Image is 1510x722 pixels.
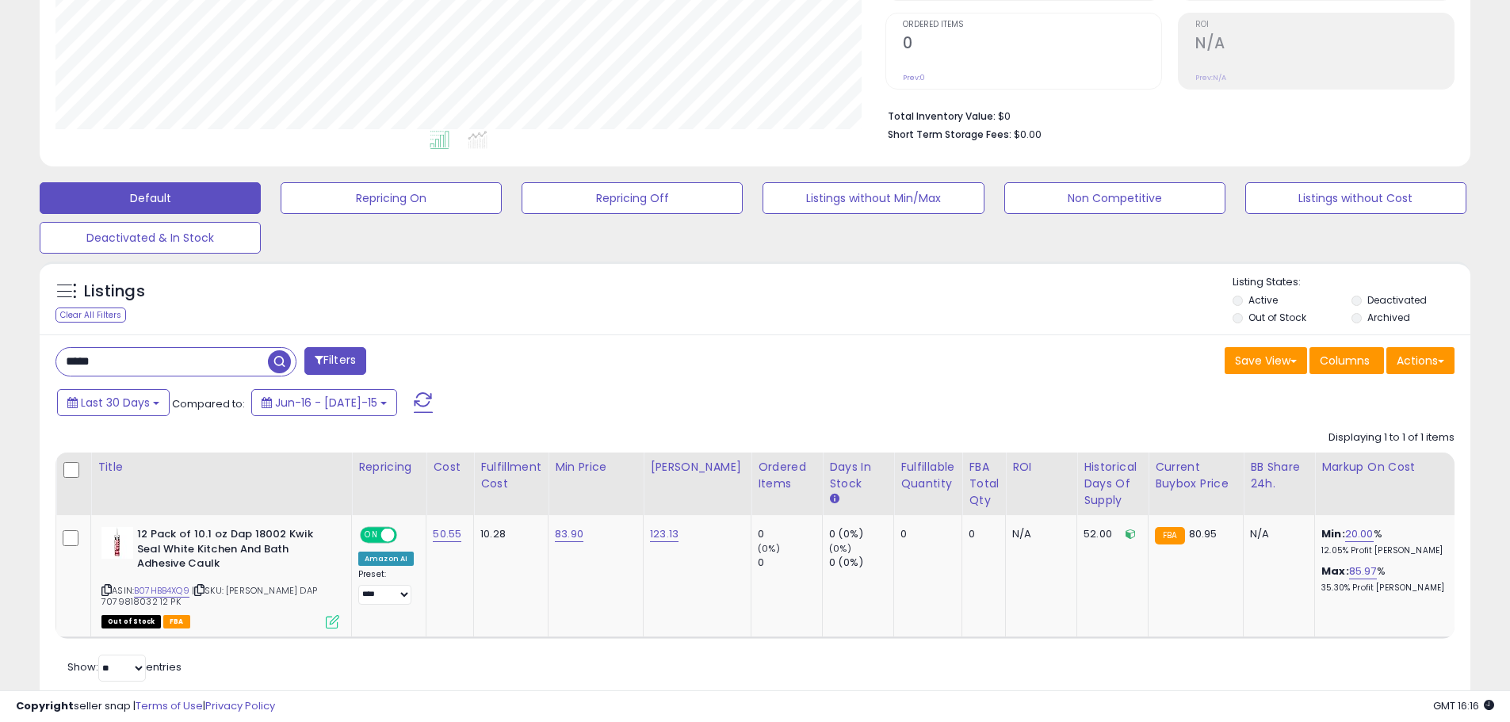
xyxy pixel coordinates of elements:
label: Out of Stock [1248,311,1306,324]
div: Amazon AI [358,552,414,566]
div: ASIN: [101,527,339,627]
div: Historical Days Of Supply [1084,459,1141,509]
div: Fulfillable Quantity [900,459,955,492]
div: Preset: [358,569,414,605]
strong: Copyright [16,698,74,713]
a: 20.00 [1345,526,1374,542]
h2: 0 [903,34,1161,55]
th: The percentage added to the cost of goods (COGS) that forms the calculator for Min & Max prices. [1315,453,1466,515]
label: Archived [1367,311,1410,324]
div: 0 [969,527,993,541]
button: Columns [1309,347,1384,374]
small: Prev: 0 [903,73,925,82]
div: Repricing [358,459,419,476]
b: Short Term Storage Fees: [888,128,1011,141]
div: % [1321,527,1453,556]
button: Save View [1225,347,1307,374]
div: Fulfillment Cost [480,459,541,492]
small: Days In Stock. [829,492,839,506]
a: 50.55 [433,526,461,542]
button: Actions [1386,347,1455,374]
small: (0%) [758,542,780,555]
div: Days In Stock [829,459,887,492]
b: Min: [1321,526,1345,541]
div: % [1321,564,1453,594]
span: ON [361,529,381,542]
span: Last 30 Days [81,395,150,411]
div: FBA Total Qty [969,459,999,509]
p: 35.30% Profit [PERSON_NAME] [1321,583,1453,594]
li: $0 [888,105,1443,124]
div: 0 [758,527,822,541]
a: Privacy Policy [205,698,275,713]
span: Show: entries [67,659,182,674]
span: Jun-16 - [DATE]-15 [275,395,377,411]
small: Prev: N/A [1195,73,1226,82]
small: FBA [1155,527,1184,544]
span: All listings that are currently out of stock and unavailable for purchase on Amazon [101,615,161,628]
a: Terms of Use [136,698,203,713]
a: 85.97 [1349,563,1377,579]
a: 123.13 [650,526,679,542]
p: Listing States: [1233,275,1470,290]
button: Deactivated & In Stock [40,222,261,254]
span: Compared to: [172,396,245,411]
div: Markup on Cost [1321,459,1458,476]
h2: N/A [1195,34,1454,55]
button: Listings without Min/Max [763,182,984,214]
div: Cost [433,459,467,476]
span: $0.00 [1014,127,1042,142]
div: 0 [758,556,822,570]
h5: Listings [84,281,145,303]
span: 2025-08-15 16:16 GMT [1433,698,1494,713]
div: 52.00 [1084,527,1136,541]
button: Repricing Off [522,182,743,214]
button: Non Competitive [1004,182,1225,214]
a: B07HBB4XQ9 [134,584,189,598]
div: Current Buybox Price [1155,459,1237,492]
div: N/A [1012,527,1065,541]
label: Deactivated [1367,293,1427,307]
div: ROI [1012,459,1070,476]
b: Max: [1321,563,1349,579]
div: Min Price [555,459,636,476]
small: (0%) [829,542,851,555]
div: 0 [900,527,950,541]
b: 12 Pack of 10.1 oz Dap 18002 Kwik Seal White Kitchen And Bath Adhesive Caulk [137,527,330,575]
b: Total Inventory Value: [888,109,996,123]
div: N/A [1250,527,1302,541]
a: 83.90 [555,526,583,542]
div: 0 (0%) [829,556,893,570]
div: 0 (0%) [829,527,893,541]
div: 10.28 [480,527,536,541]
button: Listings without Cost [1245,182,1466,214]
button: Default [40,182,261,214]
div: Displaying 1 to 1 of 1 items [1328,430,1455,445]
img: 41m3M7mR3dL._SL40_.jpg [101,527,133,559]
span: Ordered Items [903,21,1161,29]
div: Ordered Items [758,459,816,492]
button: Last 30 Days [57,389,170,416]
div: BB Share 24h. [1250,459,1308,492]
span: OFF [395,529,420,542]
span: 80.95 [1189,526,1218,541]
div: Title [97,459,345,476]
span: ROI [1195,21,1454,29]
span: | SKU: [PERSON_NAME] DAP 7079818032 12 PK [101,584,317,608]
label: Active [1248,293,1278,307]
div: seller snap | | [16,699,275,714]
button: Jun-16 - [DATE]-15 [251,389,397,416]
span: FBA [163,615,190,628]
p: 12.05% Profit [PERSON_NAME] [1321,545,1453,556]
div: [PERSON_NAME] [650,459,744,476]
button: Filters [304,347,366,375]
button: Repricing On [281,182,502,214]
span: Columns [1320,353,1370,369]
div: Clear All Filters [55,308,126,323]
